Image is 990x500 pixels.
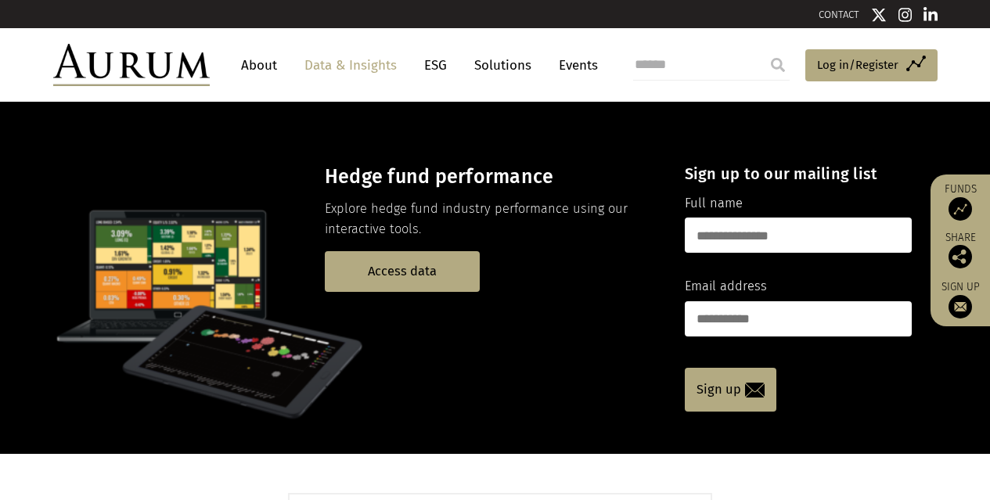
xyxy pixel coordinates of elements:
a: About [233,51,285,80]
a: Solutions [466,51,539,80]
img: Sign up to our newsletter [949,295,972,318]
a: Sign up [685,368,776,412]
a: Access data [325,251,480,291]
a: ESG [416,51,455,80]
a: Sign up [938,280,982,318]
img: Share this post [949,245,972,268]
input: Submit [762,49,794,81]
a: Log in/Register [805,49,938,82]
img: email-icon [745,383,765,397]
img: Twitter icon [871,7,887,23]
img: Access Funds [949,197,972,221]
p: Explore hedge fund industry performance using our interactive tools. [325,199,657,240]
a: CONTACT [819,9,859,20]
h4: Sign up to our mailing list [685,164,912,183]
a: Data & Insights [297,51,405,80]
img: Aurum [53,44,210,86]
a: Funds [938,182,982,221]
h3: Hedge fund performance [325,165,657,189]
img: Linkedin icon [923,7,938,23]
img: Instagram icon [898,7,913,23]
span: Log in/Register [817,56,898,74]
div: Share [938,232,982,268]
a: Events [551,51,598,80]
label: Email address [685,276,767,297]
label: Full name [685,193,743,214]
